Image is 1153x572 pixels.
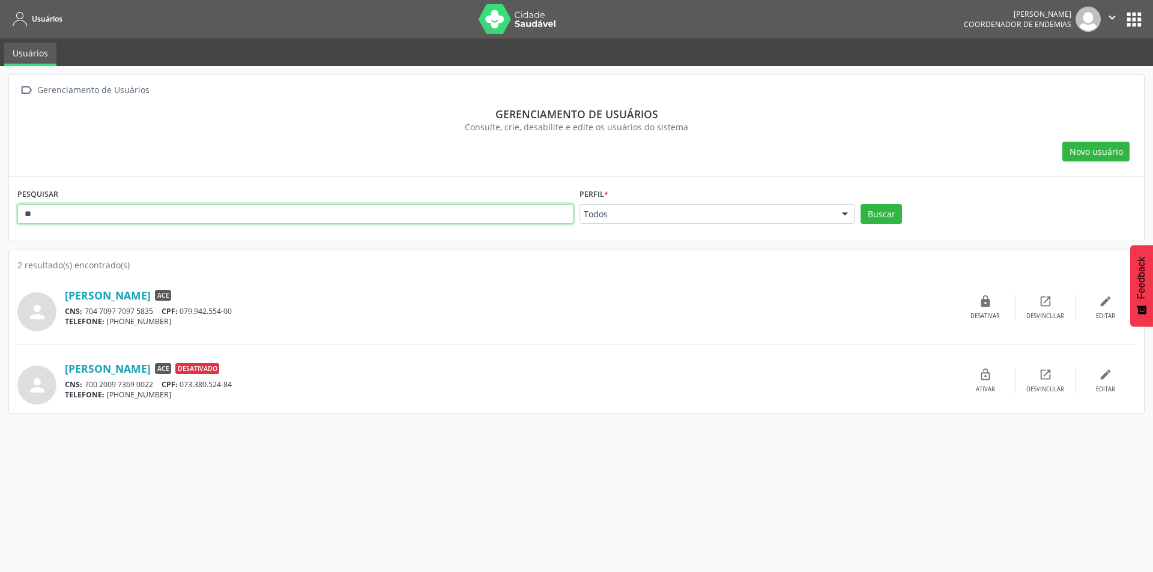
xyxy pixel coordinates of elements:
a: [PERSON_NAME] [65,362,151,375]
i: lock_open [979,368,992,381]
button: Novo usuário [1062,142,1130,162]
i: open_in_new [1039,368,1052,381]
i: edit [1099,368,1112,381]
div: Desvincular [1026,385,1064,394]
span: TELEFONE: [65,316,104,327]
span: ACE [155,290,171,301]
div: Consulte, crie, desabilite e edite os usuários do sistema [26,121,1127,133]
div: 700 2009 7369 0022 073.380.524-84 [65,379,955,390]
div: Desvincular [1026,312,1064,321]
span: ACE [155,363,171,374]
div: Editar [1096,385,1115,394]
span: CNS: [65,379,82,390]
i: lock [979,295,992,308]
div: Editar [1096,312,1115,321]
span: Usuários [32,14,62,24]
div: [PHONE_NUMBER] [65,316,955,327]
button: Buscar [861,204,902,224]
i: edit [1099,295,1112,308]
span: Desativado [175,363,219,374]
span: CPF: [162,306,178,316]
div: Desativar [970,312,1000,321]
a: Usuários [4,43,56,66]
div: 704 7097 7097 5835 079.942.554-00 [65,306,955,316]
div: Gerenciamento de usuários [26,107,1127,121]
span: CNS: [65,306,82,316]
label: PESQUISAR [17,185,58,204]
i:  [1106,11,1119,24]
i: person [26,375,48,396]
a:  Gerenciamento de Usuários [17,82,151,99]
span: Feedback [1136,257,1147,299]
a: Usuários [8,9,62,29]
a: [PERSON_NAME] [65,289,151,302]
label: Perfil [580,185,608,204]
button: apps [1124,9,1145,30]
i: person [26,301,48,323]
button:  [1101,7,1124,32]
div: [PHONE_NUMBER] [65,390,955,400]
img: img [1076,7,1101,32]
span: Coordenador de Endemias [964,19,1071,29]
div: [PERSON_NAME] [964,9,1071,19]
div: Ativar [976,385,995,394]
i:  [17,82,35,99]
div: Gerenciamento de Usuários [35,82,151,99]
span: TELEFONE: [65,390,104,400]
button: Feedback - Mostrar pesquisa [1130,245,1153,327]
div: 2 resultado(s) encontrado(s) [17,259,1136,271]
span: CPF: [162,379,178,390]
span: Novo usuário [1070,145,1123,158]
i: open_in_new [1039,295,1052,308]
span: Todos [584,208,830,220]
